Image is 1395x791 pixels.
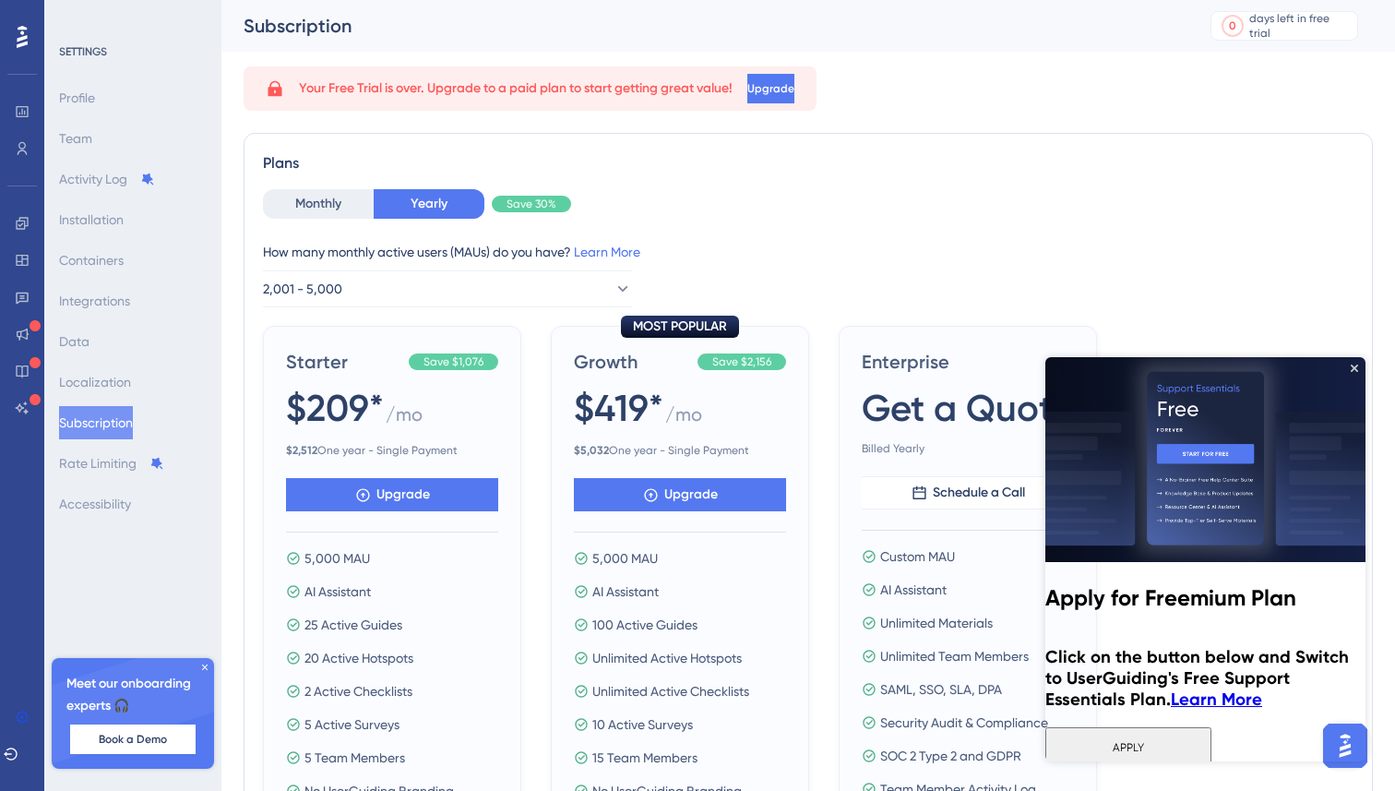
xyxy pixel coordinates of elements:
[299,78,733,100] span: Your Free Trial is over. Upgrade to a paid plan to start getting great value!
[305,7,313,15] div: Close Preview
[286,443,498,458] span: One year - Single Payment
[304,581,371,603] span: AI Assistant
[592,747,697,769] span: 15 Team Members
[70,725,196,754] button: Book a Demo
[59,203,124,236] button: Installation
[507,197,556,211] span: Save 30%
[574,349,690,375] span: Growth
[376,484,430,506] span: Upgrade
[423,354,483,369] span: Save $1,076
[304,647,413,669] span: 20 Active Hotspots
[286,349,401,375] span: Starter
[66,673,199,717] span: Meet our onboarding experts 🎧
[592,614,697,636] span: 100 Active Guides
[1229,18,1236,33] div: 0
[880,612,993,634] span: Unlimited Materials
[574,245,640,259] a: Learn More
[244,13,1164,39] div: Subscription
[574,444,609,457] b: $ 5,032
[386,401,423,436] span: / mo
[574,478,786,511] button: Upgrade
[59,366,131,399] button: Localization
[59,244,124,277] button: Containers
[862,441,1074,456] span: Billed Yearly
[747,81,794,96] span: Upgrade
[59,81,95,114] button: Profile
[862,476,1074,509] button: Schedule a Call
[592,547,658,569] span: 5,000 MAU
[286,444,317,457] b: $ 2,512
[304,713,399,736] span: 5 Active Surveys
[862,382,1073,434] span: Get a Quote
[263,278,342,300] span: 2,001 - 5,000
[286,382,384,434] span: $209*
[125,331,217,353] a: Learn More
[286,478,498,511] button: Upgrade
[374,189,484,219] button: Yearly
[59,162,155,196] button: Activity Log
[59,487,131,521] button: Accessibility
[1249,11,1352,41] div: days left in free trial
[592,680,749,702] span: Unlimited Active Checklists
[304,614,402,636] span: 25 Active Guides
[263,189,374,219] button: Monthly
[304,547,370,569] span: 5,000 MAU
[880,645,1029,667] span: Unlimited Team Members
[59,122,92,155] button: Team
[592,713,693,736] span: 10 Active Surveys
[304,680,412,702] span: 2 Active Checklists
[747,74,794,103] button: Upgrade
[99,732,167,747] span: Book a Demo
[933,482,1025,504] span: Schedule a Call
[59,284,130,318] button: Integrations
[59,447,164,480] button: Rate Limiting
[880,678,1002,701] span: SAML, SSO, SLA, DPA
[592,581,659,603] span: AI Assistant
[263,270,632,307] button: 2,001 - 5,000
[574,443,786,458] span: One year - Single Payment
[59,325,89,358] button: Data
[862,349,1074,375] span: Enterprise
[880,712,1048,734] span: Security Audit & Compliance
[11,11,44,44] img: launcher-image-alternative-text
[6,6,50,50] button: Open AI Assistant Launcher
[880,745,1021,767] span: SOC 2 Type 2 and GDPR
[621,316,739,338] div: MOST POPULAR
[880,545,955,568] span: Custom MAU
[59,44,209,59] div: SETTINGS
[665,401,702,436] span: / mo
[664,484,718,506] span: Upgrade
[880,579,947,601] span: AI Assistant
[574,382,663,434] span: $419*
[59,406,133,439] button: Subscription
[592,647,742,669] span: Unlimited Active Hotspots
[712,354,771,369] span: Save $2,156
[263,241,1353,263] div: How many monthly active users (MAUs) do you have?
[304,747,405,769] span: 5 Team Members
[263,152,1353,174] div: Plans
